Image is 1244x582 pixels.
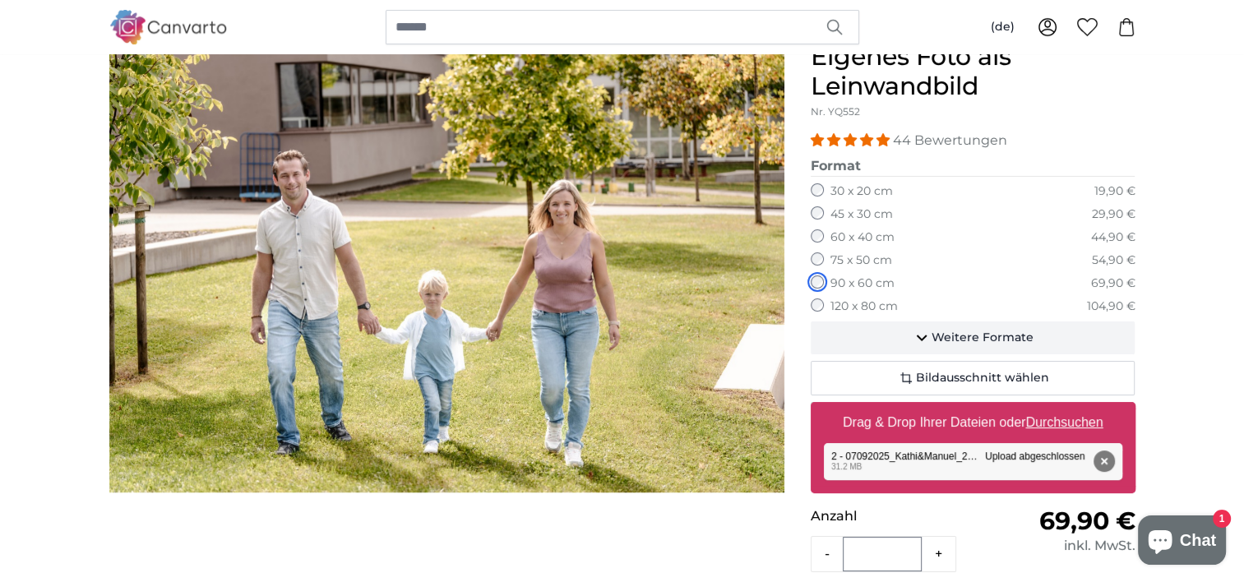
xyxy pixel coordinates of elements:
div: 19,90 € [1094,183,1135,200]
button: (de) [978,12,1028,42]
p: Anzahl [811,506,973,526]
button: + [922,538,955,570]
span: 69,90 € [1038,506,1135,536]
label: Drag & Drop Ihrer Dateien oder [836,406,1110,439]
label: 75 x 50 cm [830,252,892,269]
span: 4.93 stars [811,132,893,148]
img: personalised-canvas-print [109,42,784,492]
legend: Format [811,156,1135,177]
label: 120 x 80 cm [830,298,898,315]
div: 104,90 € [1086,298,1135,315]
label: 60 x 40 cm [830,229,895,246]
span: 44 Bewertungen [893,132,1007,148]
u: Durchsuchen [1025,415,1103,429]
div: 54,90 € [1091,252,1135,269]
label: 45 x 30 cm [830,206,893,223]
inbox-online-store-chat: Onlineshop-Chat von Shopify [1133,515,1231,569]
div: 44,90 € [1090,229,1135,246]
span: Bildausschnitt wählen [916,370,1049,386]
button: Weitere Formate [811,321,1135,354]
span: Nr. YQ552 [811,105,860,118]
div: 1 of 1 [109,42,784,492]
span: Weitere Formate [932,330,1034,346]
button: Bildausschnitt wählen [811,361,1135,395]
h1: Eigenes Foto als Leinwandbild [811,42,1135,101]
img: Canvarto [109,10,228,44]
label: 90 x 60 cm [830,275,895,292]
button: - [812,538,843,570]
div: inkl. MwSt. [973,536,1135,556]
label: 30 x 20 cm [830,183,893,200]
div: 29,90 € [1091,206,1135,223]
div: 69,90 € [1090,275,1135,292]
